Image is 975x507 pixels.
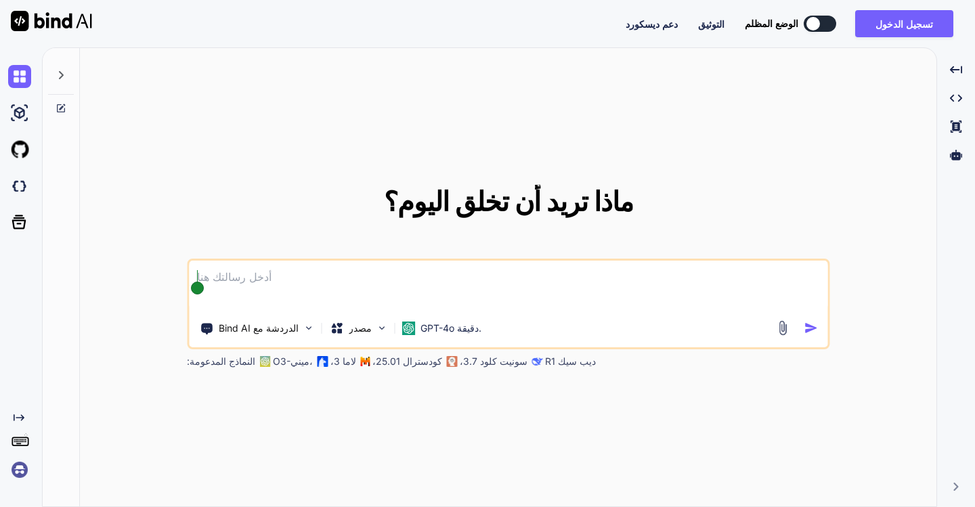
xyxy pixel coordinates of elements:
[303,322,314,334] img: اختيار الأدوات
[11,11,92,31] img: ربط الذكاء الاصطناعي
[804,321,818,335] img: رمز
[402,322,415,335] img: GPT-4o ميني
[698,17,724,31] button: التوثيق
[349,322,372,334] font: مصدر
[187,355,255,367] font: النماذج المدعومة:
[8,138,31,161] img: جيثب لايت
[875,18,933,30] font: تسجيل الدخول
[545,355,596,367] font: ديب سيك R1
[372,355,442,367] font: كودسترال 25.01،
[330,355,356,367] font: لاما 3،
[626,17,678,31] button: دعم ديسكورد
[219,322,299,334] font: الدردشة مع Bind AI
[273,355,313,367] font: O3-ميني،
[384,185,633,218] font: ماذا تريد أن تخلق اليوم؟
[775,320,790,336] img: مرفق
[420,322,481,334] font: GPT-4o دقيقة.
[360,357,370,366] img: ميسترال-AI
[376,322,387,334] img: اختيار النماذج
[259,356,270,367] img: جي بي تي-4
[460,355,527,367] font: سونيت كلود 3.7،
[8,175,31,198] img: أيقونة السحابة المظلمة
[317,356,328,367] img: لاما 2
[8,458,31,481] img: تسجيل الدخول
[698,18,724,30] font: التوثيق
[745,18,798,29] font: الوضع المظلم
[626,18,678,30] font: دعم ديسكورد
[8,102,31,125] img: أيه آي ستوديو
[8,65,31,88] img: محادثة
[446,356,457,367] img: كلود
[855,10,953,37] button: تسجيل الدخول
[532,356,542,367] img: كلود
